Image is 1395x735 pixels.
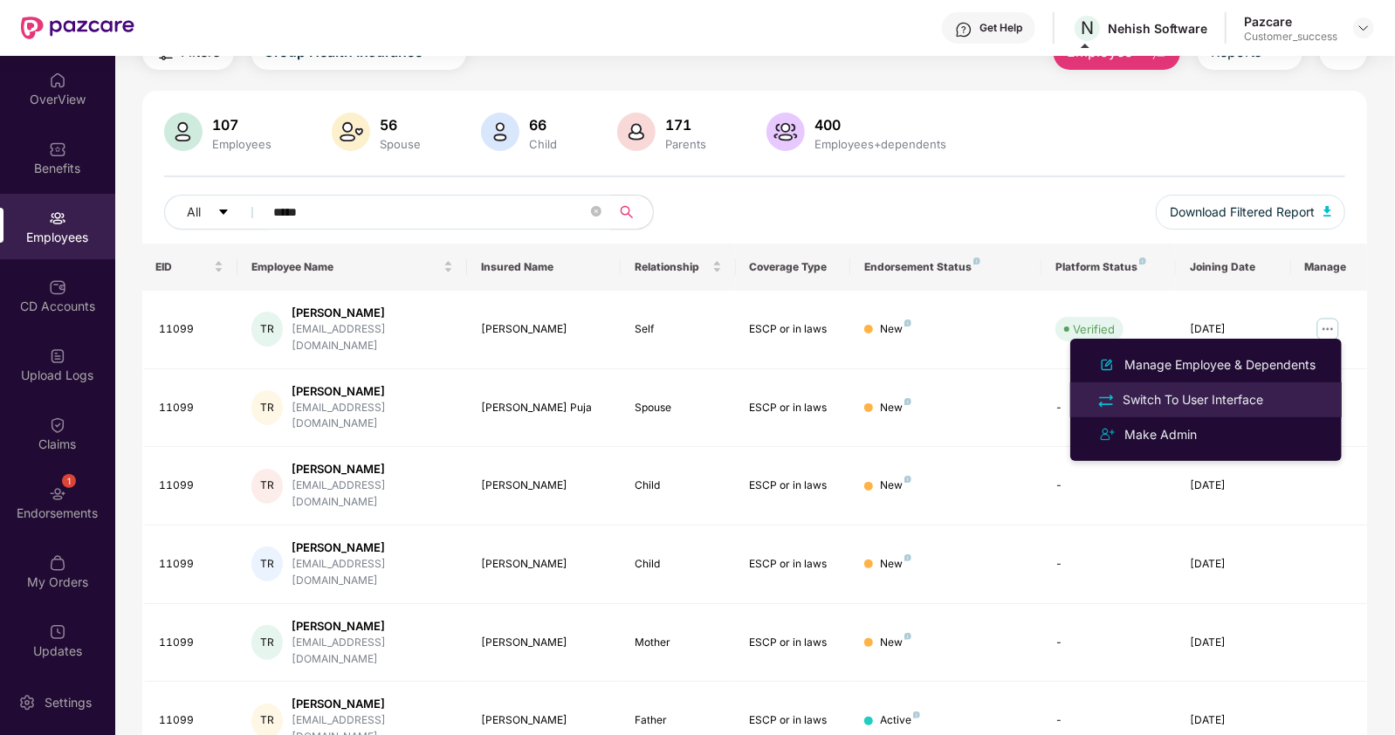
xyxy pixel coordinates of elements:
[49,141,66,158] img: svg+xml;base64,PHN2ZyBpZD0iQmVuZWZpdHMiIHhtbG5zPSJodHRwOi8vd3d3LnczLm9yZy8yMDAwL3N2ZyIgd2lkdGg9Ij...
[210,116,276,134] div: 107
[156,260,211,274] span: EID
[864,260,1027,274] div: Endorsement Status
[812,137,951,151] div: Employees+dependents
[1121,355,1319,374] div: Manage Employee & Dependents
[591,204,601,221] span: close-circle
[635,712,722,729] div: Father
[160,635,224,651] div: 11099
[1190,635,1277,651] div: [DATE]
[292,635,453,668] div: [EMAIL_ADDRESS][DOMAIN_NAME]
[610,195,654,230] button: search
[251,546,283,581] div: TR
[62,474,76,488] div: 1
[49,210,66,227] img: svg+xml;base64,PHN2ZyBpZD0iRW1wbG95ZWVzIiB4bWxucz0iaHR0cDovL3d3dy53My5vcmcvMjAwMC9zdmciIHdpZHRoPS...
[292,477,453,511] div: [EMAIL_ADDRESS][DOMAIN_NAME]
[18,694,36,711] img: svg+xml;base64,PHN2ZyBpZD0iU2V0dGluZy0yMHgyMCIgeG1sbnM9Imh0dHA6Ly93d3cudzMub3JnLzIwMDAvc3ZnIiB3aW...
[617,113,656,151] img: svg+xml;base64,PHN2ZyB4bWxucz0iaHR0cDovL3d3dy53My5vcmcvMjAwMC9zdmciIHhtbG5zOnhsaW5rPSJodHRwOi8vd3...
[880,556,911,573] div: New
[750,712,837,729] div: ESCP or in laws
[880,400,911,416] div: New
[292,539,453,556] div: [PERSON_NAME]
[880,477,911,494] div: New
[635,556,722,573] div: Child
[1190,321,1277,338] div: [DATE]
[750,321,837,338] div: ESCP or in laws
[766,113,805,151] img: svg+xml;base64,PHN2ZyB4bWxucz0iaHR0cDovL3d3dy53My5vcmcvMjAwMC9zdmciIHhtbG5zOnhsaW5rPSJodHRwOi8vd3...
[635,400,722,416] div: Spouse
[1244,13,1337,30] div: Pazcare
[251,312,283,347] div: TR
[610,205,644,219] span: search
[377,137,425,151] div: Spouse
[251,469,283,504] div: TR
[621,244,736,291] th: Relationship
[1314,315,1342,343] img: manageButton
[142,244,238,291] th: EID
[1096,391,1116,410] img: svg+xml;base64,PHN2ZyB4bWxucz0iaHR0cDovL3d3dy53My5vcmcvMjAwMC9zdmciIHdpZHRoPSIyNCIgaGVpZ2h0PSIyNC...
[526,116,561,134] div: 66
[481,477,606,494] div: [PERSON_NAME]
[49,623,66,641] img: svg+xml;base64,PHN2ZyBpZD0iVXBkYXRlZCIgeG1sbnM9Imh0dHA6Ly93d3cudzMub3JnLzIwMDAvc3ZnIiB3aWR0aD0iMj...
[1055,260,1162,274] div: Platform Status
[750,556,837,573] div: ESCP or in laws
[750,635,837,651] div: ESCP or in laws
[481,635,606,651] div: [PERSON_NAME]
[1190,477,1277,494] div: [DATE]
[1119,390,1267,409] div: Switch To User Interface
[736,244,851,291] th: Coverage Type
[904,476,911,483] img: svg+xml;base64,PHN2ZyB4bWxucz0iaHR0cDovL3d3dy53My5vcmcvMjAwMC9zdmciIHdpZHRoPSI4IiBoZWlnaHQ9IjgiIH...
[251,625,283,660] div: TR
[1357,21,1371,35] img: svg+xml;base64,PHN2ZyBpZD0iRHJvcGRvd24tMzJ4MzIiIHhtbG5zPSJodHRwOi8vd3d3LnczLm9yZy8yMDAwL3N2ZyIgd2...
[904,633,911,640] img: svg+xml;base64,PHN2ZyB4bWxucz0iaHR0cDovL3d3dy53My5vcmcvMjAwMC9zdmciIHdpZHRoPSI4IiBoZWlnaHQ9IjgiIH...
[481,712,606,729] div: [PERSON_NAME]
[217,206,230,220] span: caret-down
[1190,556,1277,573] div: [DATE]
[1041,525,1176,604] td: -
[160,321,224,338] div: 11099
[292,461,453,477] div: [PERSON_NAME]
[39,694,97,711] div: Settings
[913,711,920,718] img: svg+xml;base64,PHN2ZyB4bWxucz0iaHR0cDovL3d3dy53My5vcmcvMjAwMC9zdmciIHdpZHRoPSI4IiBoZWlnaHQ9IjgiIH...
[160,556,224,573] div: 11099
[49,278,66,296] img: svg+xml;base64,PHN2ZyBpZD0iQ0RfQWNjb3VudHMiIGRhdGEtbmFtZT0iQ0QgQWNjb3VudHMiIHhtbG5zPSJodHRwOi8vd3...
[635,477,722,494] div: Child
[973,258,980,264] img: svg+xml;base64,PHN2ZyB4bWxucz0iaHR0cDovL3d3dy53My5vcmcvMjAwMC9zdmciIHdpZHRoPSI4IiBoZWlnaHQ9IjgiIH...
[292,556,453,589] div: [EMAIL_ADDRESS][DOMAIN_NAME]
[904,319,911,326] img: svg+xml;base64,PHN2ZyB4bWxucz0iaHR0cDovL3d3dy53My5vcmcvMjAwMC9zdmciIHdpZHRoPSI4IiBoZWlnaHQ9IjgiIH...
[526,137,561,151] div: Child
[377,116,425,134] div: 56
[880,321,911,338] div: New
[1041,604,1176,683] td: -
[292,383,453,400] div: [PERSON_NAME]
[292,321,453,354] div: [EMAIL_ADDRESS][DOMAIN_NAME]
[635,260,709,274] span: Relationship
[292,696,453,712] div: [PERSON_NAME]
[251,390,283,425] div: TR
[188,203,202,222] span: All
[1291,244,1368,291] th: Manage
[160,712,224,729] div: 11099
[1139,258,1146,264] img: svg+xml;base64,PHN2ZyB4bWxucz0iaHR0cDovL3d3dy53My5vcmcvMjAwMC9zdmciIHdpZHRoPSI4IiBoZWlnaHQ9IjgiIH...
[49,485,66,503] img: svg+xml;base64,PHN2ZyBpZD0iRW5kb3JzZW1lbnRzIiB4bWxucz0iaHR0cDovL3d3dy53My5vcmcvMjAwMC9zdmciIHdpZH...
[467,244,620,291] th: Insured Name
[21,17,134,39] img: New Pazcare Logo
[1081,17,1094,38] span: N
[635,321,722,338] div: Self
[49,554,66,572] img: svg+xml;base64,PHN2ZyBpZD0iTXlfT3JkZXJzIiBkYXRhLW5hbWU9Ik15IE9yZGVycyIgeG1sbnM9Imh0dHA6Ly93d3cudz...
[332,113,370,151] img: svg+xml;base64,PHN2ZyB4bWxucz0iaHR0cDovL3d3dy53My5vcmcvMjAwMC9zdmciIHhtbG5zOnhsaW5rPSJodHRwOi8vd3...
[750,477,837,494] div: ESCP or in laws
[1190,712,1277,729] div: [DATE]
[1096,354,1117,375] img: svg+xml;base64,PHN2ZyB4bWxucz0iaHR0cDovL3d3dy53My5vcmcvMjAwMC9zdmciIHhtbG5zOnhsaW5rPSJodHRwOi8vd3...
[481,113,519,151] img: svg+xml;base64,PHN2ZyB4bWxucz0iaHR0cDovL3d3dy53My5vcmcvMjAwMC9zdmciIHhtbG5zOnhsaW5rPSJodHRwOi8vd3...
[292,618,453,635] div: [PERSON_NAME]
[663,137,711,151] div: Parents
[49,416,66,434] img: svg+xml;base64,PHN2ZyBpZD0iQ2xhaW0iIHhtbG5zPSJodHRwOi8vd3d3LnczLm9yZy8yMDAwL3N2ZyIgd2lkdGg9IjIwIi...
[160,400,224,416] div: 11099
[1041,447,1176,525] td: -
[1156,195,1346,230] button: Download Filtered Report
[1121,425,1200,444] div: Make Admin
[880,712,920,729] div: Active
[1244,30,1337,44] div: Customer_success
[1323,206,1332,216] img: svg+xml;base64,PHN2ZyB4bWxucz0iaHR0cDovL3d3dy53My5vcmcvMjAwMC9zdmciIHhtbG5zOnhsaW5rPSJodHRwOi8vd3...
[880,635,911,651] div: New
